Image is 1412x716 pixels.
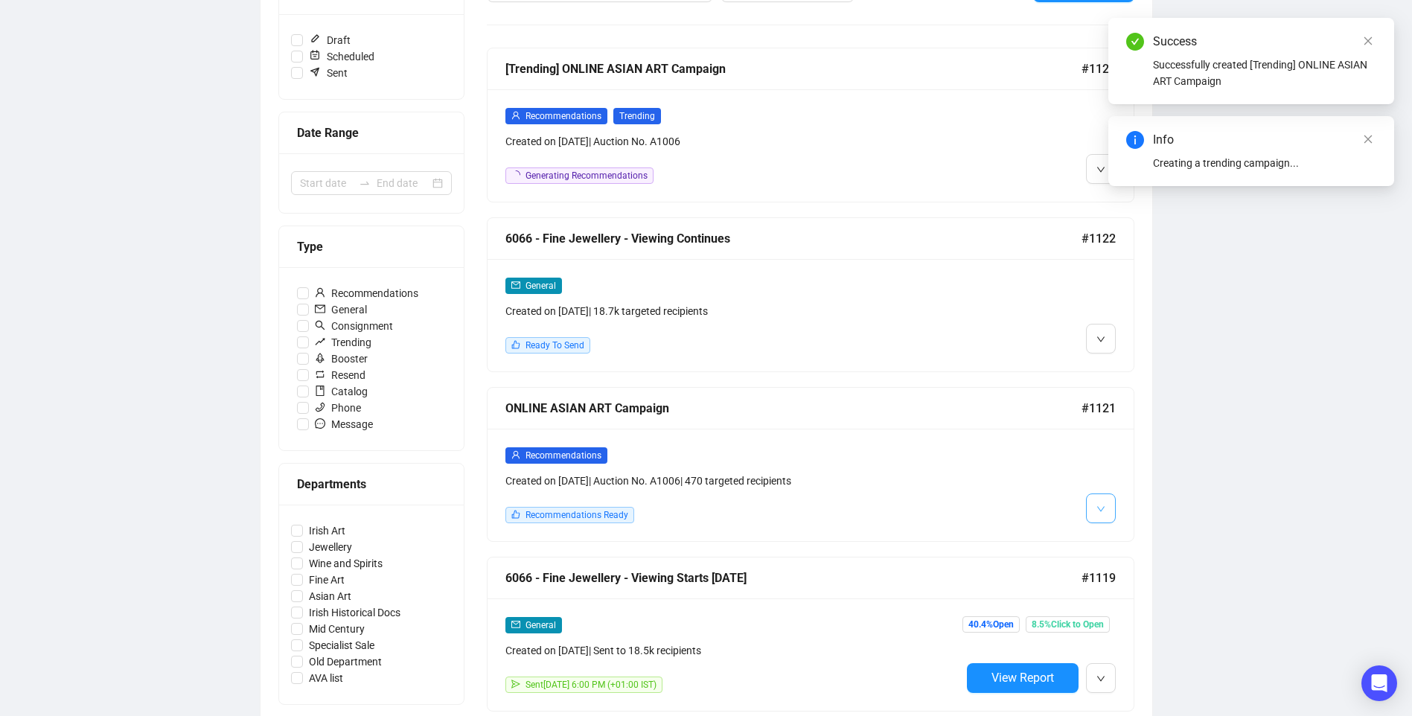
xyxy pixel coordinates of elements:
span: Recommendations [309,285,424,301]
span: close [1363,134,1373,144]
div: Success [1153,33,1376,51]
span: 8.5% Click to Open [1026,616,1110,633]
div: ONLINE ASIAN ART Campaign [505,399,1082,418]
span: AVA list [303,670,349,686]
span: Recommendations Ready [525,510,628,520]
button: View Report [967,663,1079,693]
span: Consignment [309,318,399,334]
a: [Trending] ONLINE ASIAN ART Campaign#1123userRecommendationsTrendingCreated on [DATE]| Auction No... [487,48,1134,202]
span: Generating Recommendations [525,170,648,181]
span: rocket [315,353,325,363]
span: General [309,301,373,318]
span: phone [315,402,325,412]
span: General [525,620,556,630]
span: Catalog [309,383,374,400]
span: down [1096,674,1105,683]
span: Mid Century [303,621,371,637]
span: mail [511,281,520,290]
span: down [1096,165,1105,174]
span: #1119 [1082,569,1116,587]
div: Date Range [297,124,446,142]
span: user [511,450,520,459]
span: #1122 [1082,229,1116,248]
span: #1123 [1082,60,1116,78]
span: Asian Art [303,588,357,604]
span: Recommendations [525,111,601,121]
a: 6066 - Fine Jewellery - Viewing Starts [DATE]#1119mailGeneralCreated on [DATE]| Sent to 18.5k rec... [487,557,1134,712]
span: Specialist Sale [303,637,380,653]
span: Scheduled [303,48,380,65]
div: Type [297,237,446,256]
div: Successfully created [Trending] ONLINE ASIAN ART Campaign [1153,57,1376,89]
span: 40.4% Open [962,616,1020,633]
span: like [511,510,520,519]
span: like [511,340,520,349]
div: Open Intercom Messenger [1361,665,1397,701]
span: send [511,680,520,688]
div: 6066 - Fine Jewellery - Viewing Starts [DATE] [505,569,1082,587]
span: Sent [DATE] 6:00 PM (+01:00 IST) [525,680,657,690]
span: info-circle [1126,131,1144,149]
span: down [1096,335,1105,344]
span: to [359,177,371,189]
div: Departments [297,475,446,493]
span: Message [309,416,379,432]
span: View Report [991,671,1054,685]
span: Resend [309,367,371,383]
span: user [511,111,520,120]
span: Booster [309,351,374,367]
span: message [315,418,325,429]
span: search [315,320,325,330]
span: Irish Art [303,522,351,539]
span: Ready To Send [525,340,584,351]
span: user [315,287,325,298]
span: Draft [303,32,357,48]
div: Created on [DATE] | 18.7k targeted recipients [505,303,961,319]
div: Created on [DATE] | Auction No. A1006 [505,133,961,150]
div: Created on [DATE] | Sent to 18.5k recipients [505,642,961,659]
span: Wine and Spirits [303,555,389,572]
span: Phone [309,400,367,416]
span: Trending [613,108,661,124]
span: Irish Historical Docs [303,604,406,621]
span: close [1363,36,1373,46]
span: loading [511,170,520,180]
span: check-circle [1126,33,1144,51]
span: Jewellery [303,539,358,555]
div: Info [1153,131,1376,149]
a: 6066 - Fine Jewellery - Viewing Continues#1122mailGeneralCreated on [DATE]| 18.7k targeted recipi... [487,217,1134,372]
span: Sent [303,65,354,81]
span: General [525,281,556,291]
span: Fine Art [303,572,351,588]
span: #1121 [1082,399,1116,418]
span: Old Department [303,653,388,670]
input: Start date [300,175,353,191]
a: Close [1360,131,1376,147]
span: mail [315,304,325,314]
a: Close [1360,33,1376,49]
a: ONLINE ASIAN ART Campaign#1121userRecommendationsCreated on [DATE]| Auction No. A1006| 470 target... [487,387,1134,542]
span: Recommendations [525,450,601,461]
span: mail [511,620,520,629]
span: book [315,386,325,396]
span: down [1096,505,1105,514]
input: End date [377,175,429,191]
span: Trending [309,334,377,351]
div: Created on [DATE] | Auction No. A1006 | 470 targeted recipients [505,473,961,489]
div: [Trending] ONLINE ASIAN ART Campaign [505,60,1082,78]
div: 6066 - Fine Jewellery - Viewing Continues [505,229,1082,248]
span: swap-right [359,177,371,189]
span: rise [315,336,325,347]
div: Creating a trending campaign... [1153,155,1376,171]
span: retweet [315,369,325,380]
